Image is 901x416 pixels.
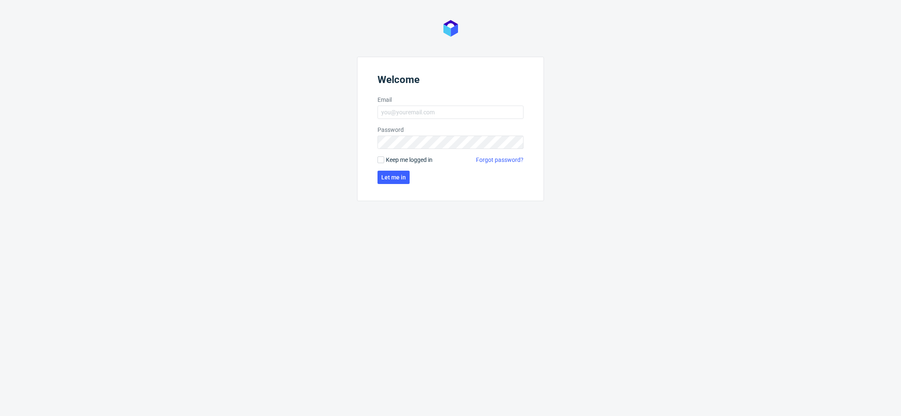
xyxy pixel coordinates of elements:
label: Email [378,96,523,104]
input: you@youremail.com [378,106,523,119]
label: Password [378,126,523,134]
span: Keep me logged in [386,156,433,164]
header: Welcome [378,74,523,89]
a: Forgot password? [476,156,523,164]
span: Let me in [381,174,406,180]
button: Let me in [378,171,410,184]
